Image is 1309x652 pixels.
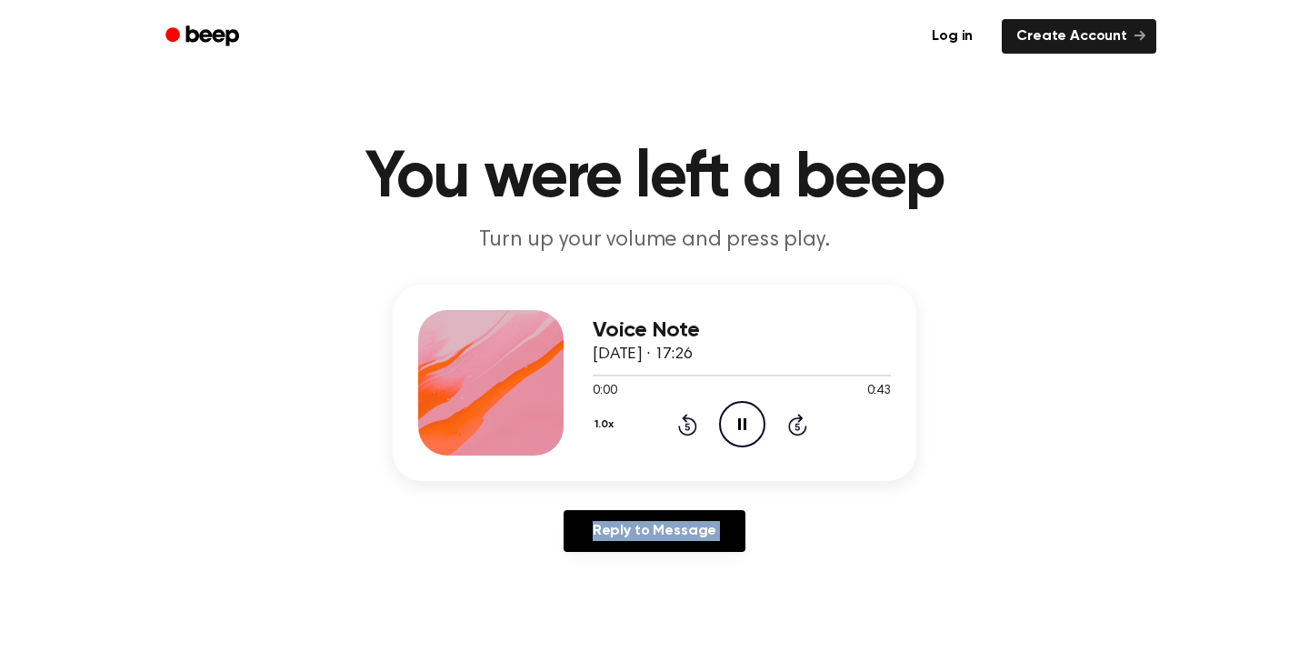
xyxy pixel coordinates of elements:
[593,318,891,343] h3: Voice Note
[593,382,616,401] span: 0:00
[305,226,1004,256] p: Turn up your volume and press play.
[564,510,745,552] a: Reply to Message
[153,19,255,55] a: Beep
[189,145,1120,211] h1: You were left a beep
[867,382,891,401] span: 0:43
[1002,19,1156,54] a: Create Account
[593,346,693,363] span: [DATE] · 17:26
[593,409,620,440] button: 1.0x
[914,15,991,57] a: Log in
